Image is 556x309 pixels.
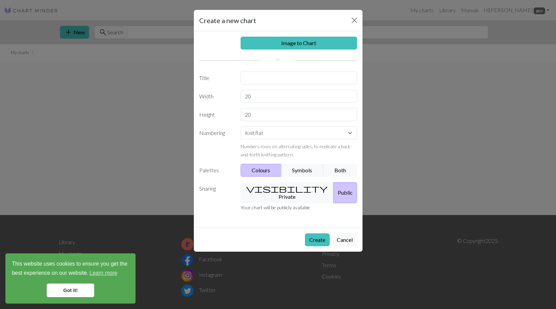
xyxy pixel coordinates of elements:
label: Width [195,90,237,103]
button: Public [333,182,357,203]
small: Your chart will be publicly available [241,205,310,210]
button: Close [349,15,360,26]
span: This website uses cookies to ensure you get the best experience on our website. [12,260,129,278]
button: Cancel [332,233,357,246]
label: Palettes [195,164,237,177]
button: Private [241,182,334,203]
label: Height [195,108,237,121]
button: Create [305,233,330,246]
label: Sharing [195,182,237,203]
a: Image to Chart [241,37,357,50]
small: Numbers rows on alternating sides, to replicate a back-and-forth knitting pattern. [241,143,352,157]
label: Title [195,72,237,84]
button: Symbols [281,164,324,177]
button: Both [323,164,357,177]
button: Colours [241,164,282,177]
a: learn more about cookies [88,268,118,278]
h5: Create a new chart [199,15,256,25]
span: visibility [246,184,328,193]
div: cookieconsent [5,253,136,304]
a: dismiss cookie message [47,284,94,297]
label: Numbering [195,127,237,158]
